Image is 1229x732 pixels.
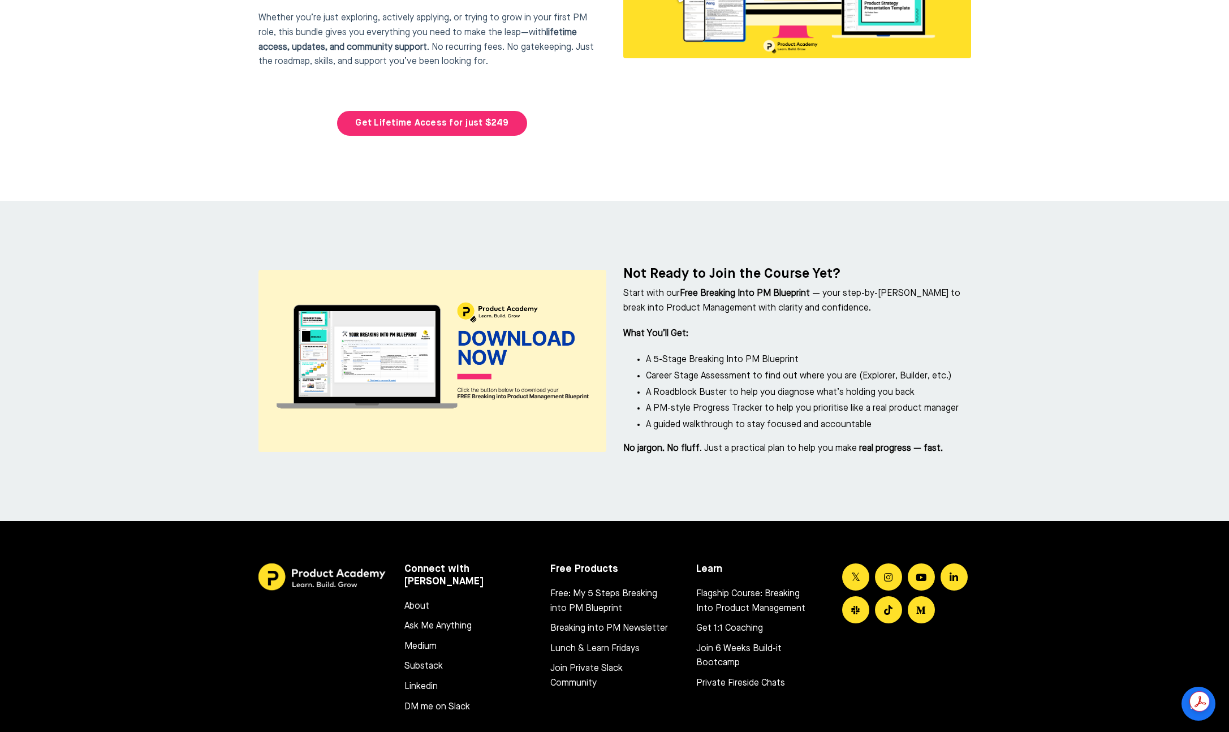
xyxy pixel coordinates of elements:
h5: Learn [696,563,825,576]
a: Substack [404,660,522,674]
strong: What You’ll Get: [623,329,688,338]
a: Join 6 Weeks Build-it Bootcamp [696,642,814,671]
p: . Just a practical plan to help you make [623,442,971,457]
a: About [404,600,522,614]
b: lifetime access, updates, and community support [258,28,577,52]
a: Medium [404,640,522,655]
p: Start with our — your step-by-[PERSON_NAME] to break into Product Management with clarity and con... [623,287,971,316]
a: Join Private Slack Community [550,662,668,691]
a: Get Lifetime Access for just $249 [337,111,527,136]
li: A PM-style Progress Tracker to help you prioritise like a real product manager [646,402,971,416]
a: Get 1:1 Coaching [696,622,814,636]
strong: real progress — fast. [857,444,943,453]
a: Ask Me Anything [404,619,522,634]
a: Lunch & Learn Fridays [550,642,668,657]
a: Linkedin [404,680,522,695]
a: Private Fireside Chats [696,677,814,691]
li: A 5-Stage Breaking Into PM Blueprint [646,353,971,368]
li: A Roadblock Buster to help you diagnose what’s holding you back [646,386,971,401]
h5: Free Products [550,563,679,576]
a: DM me on Slack [404,700,522,715]
div: Open chat [1181,687,1215,721]
span: Whether you’re just exploring, actively applying, or trying to grow in your first PM role, this b... [258,14,587,51]
strong: Free Breaking Into PM Blueprint [680,289,810,298]
li: A guided walkthrough to stay focused and accountable [646,418,971,433]
a: Breaking into PM Newsletter [550,622,668,636]
img: df68376-8258-07d5-c00a-a20e8e0211_a1d263bd-4c14-4ce4-aa32-607787f73233.png [258,270,606,452]
a: Free: My 5 Steps Breaking into PM Blueprint [550,587,668,616]
h5: Connect with [PERSON_NAME] [404,563,533,588]
strong: No jargon. No fluff [623,444,700,453]
h4: Not Ready to Join the Course Yet? [623,266,971,282]
a: Flagship Course: Breaking Into Product Management [696,587,814,616]
li: Career Stage Assessment to find out where you are (Explorer, Builder, etc.) [646,369,971,384]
